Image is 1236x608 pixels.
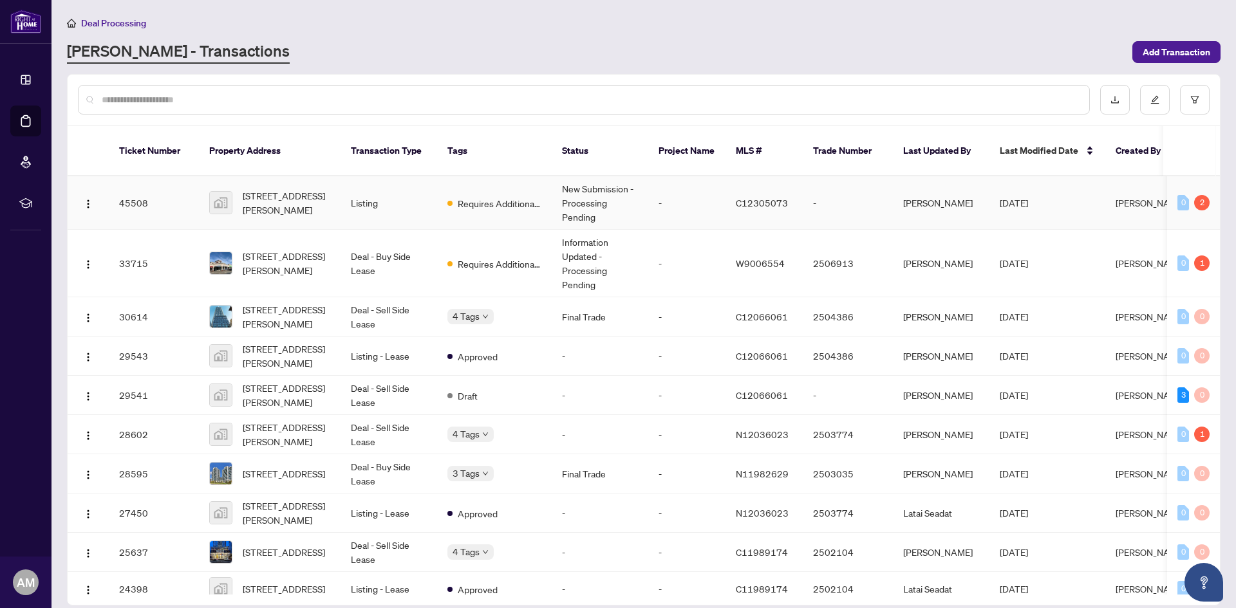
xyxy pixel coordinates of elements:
div: 0 [1194,309,1210,324]
span: [DATE] [1000,311,1028,322]
span: Requires Additional Docs [458,196,541,210]
span: N11982629 [736,468,789,479]
span: [STREET_ADDRESS][PERSON_NAME] [243,499,330,527]
div: 0 [1194,544,1210,560]
th: Property Address [199,126,341,176]
td: - [552,533,648,572]
span: [PERSON_NAME] [1116,507,1185,519]
td: - [648,336,726,376]
td: Listing - Lease [341,336,437,376]
td: Deal - Sell Side Lease [341,415,437,454]
img: Logo [83,352,93,362]
span: Last Modified Date [1000,143,1078,158]
img: thumbnail-img [210,502,232,524]
td: [PERSON_NAME] [893,376,989,415]
td: - [648,297,726,336]
button: Logo [78,192,98,213]
td: 29541 [109,376,199,415]
td: [PERSON_NAME] [893,415,989,454]
td: - [803,176,893,230]
span: down [482,431,489,438]
td: [PERSON_NAME] [893,533,989,572]
a: [PERSON_NAME] - Transactions [67,41,290,64]
div: 0 [1177,255,1189,271]
td: Listing - Lease [341,493,437,533]
td: 45508 [109,176,199,230]
td: Listing [341,176,437,230]
td: - [552,415,648,454]
td: 2506913 [803,230,893,297]
img: thumbnail-img [210,384,232,406]
td: New Submission - Processing Pending [552,176,648,230]
td: - [648,533,726,572]
td: 2502104 [803,533,893,572]
span: 4 Tags [453,427,480,441]
td: - [648,454,726,493]
th: Tags [437,126,552,176]
img: Logo [83,391,93,401]
td: 2503774 [803,415,893,454]
button: Logo [78,424,98,445]
td: [PERSON_NAME] [893,297,989,336]
td: - [552,572,648,606]
div: 0 [1177,544,1189,560]
button: Logo [78,306,98,327]
td: - [648,176,726,230]
div: 0 [1177,348,1189,364]
span: [PERSON_NAME] [1116,468,1185,479]
span: C11989174 [736,583,788,594]
span: [STREET_ADDRESS][PERSON_NAME] [243,249,330,277]
img: thumbnail-img [210,423,232,445]
span: C12066061 [736,311,788,322]
img: Logo [83,548,93,558]
td: 2503774 [803,493,893,533]
td: [PERSON_NAME] [893,454,989,493]
div: 0 [1177,466,1189,481]
span: Deal Processing [81,17,146,29]
td: Final Trade [552,454,648,493]
td: - [648,572,726,606]
div: 1 [1194,427,1210,442]
td: Deal - Sell Side Lease [341,376,437,415]
td: Latai Seadat [893,493,989,533]
td: - [648,230,726,297]
div: 0 [1177,309,1189,324]
button: Logo [78,345,98,366]
span: Approved [458,582,498,596]
td: - [648,376,726,415]
button: download [1100,85,1130,115]
span: [DATE] [1000,350,1028,362]
span: [DATE] [1000,507,1028,519]
th: Project Name [648,126,726,176]
td: Information Updated - Processing Pending [552,230,648,297]
span: C12066061 [736,350,788,362]
span: AM [17,573,35,591]
div: 3 [1177,387,1189,403]
span: [PERSON_NAME] [1116,428,1185,440]
span: [DATE] [1000,197,1028,208]
span: 3 Tags [453,466,480,481]
span: [DATE] [1000,546,1028,558]
span: C12066061 [736,389,788,401]
span: Requires Additional Docs [458,257,541,271]
span: [PERSON_NAME] [1116,197,1185,208]
span: N12036023 [736,428,789,440]
button: Logo [78,385,98,405]
th: Last Updated By [893,126,989,176]
td: 25637 [109,533,199,572]
td: Deal - Sell Side Lease [341,297,437,336]
span: [STREET_ADDRESS] [243,466,325,481]
span: [STREET_ADDRESS][PERSON_NAME] [243,381,330,409]
td: [PERSON_NAME] [893,176,989,230]
th: MLS # [726,126,803,176]
td: 27450 [109,493,199,533]
th: Status [552,126,648,176]
td: 2503035 [803,454,893,493]
button: Logo [78,578,98,599]
td: - [552,336,648,376]
span: Add Transaction [1143,42,1210,62]
img: Logo [83,470,93,480]
td: Deal - Buy Side Lease [341,230,437,297]
span: [DATE] [1000,428,1028,440]
span: C11989174 [736,546,788,558]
